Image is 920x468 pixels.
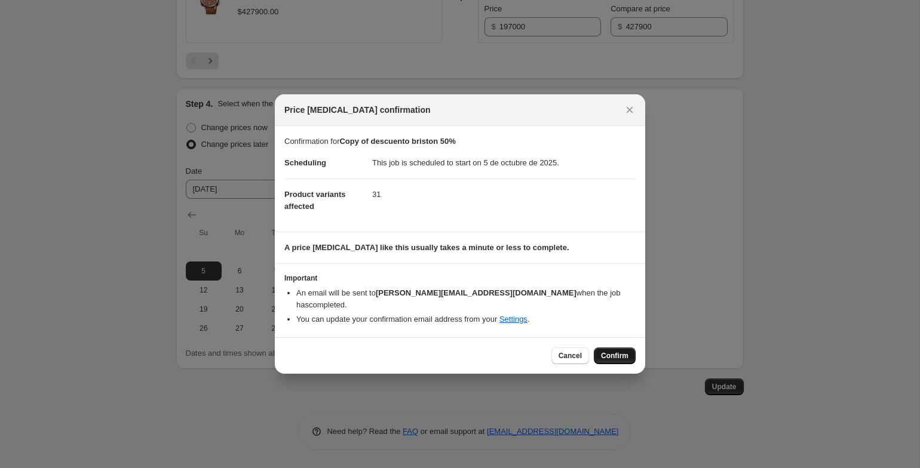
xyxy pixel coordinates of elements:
b: A price [MEDICAL_DATA] like this usually takes a minute or less to complete. [284,243,569,252]
button: Close [621,101,638,118]
b: [PERSON_NAME][EMAIL_ADDRESS][DOMAIN_NAME] [376,288,576,297]
h3: Important [284,273,636,283]
a: Settings [499,315,528,324]
dd: 31 [372,178,636,210]
span: Price [MEDICAL_DATA] confirmation [284,104,431,116]
span: Confirm [601,351,628,361]
b: Copy of descuento briston 50% [339,137,455,146]
span: Product variants affected [284,190,346,211]
span: Scheduling [284,158,326,167]
button: Confirm [594,347,636,364]
li: You can update your confirmation email address from your . [296,313,636,325]
p: Confirmation for [284,136,636,147]
dd: This job is scheduled to start on 5 de octubre de 2025. [372,147,636,178]
button: Cancel [551,347,589,364]
li: An email will be sent to when the job has completed . [296,287,636,311]
span: Cancel [559,351,582,361]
